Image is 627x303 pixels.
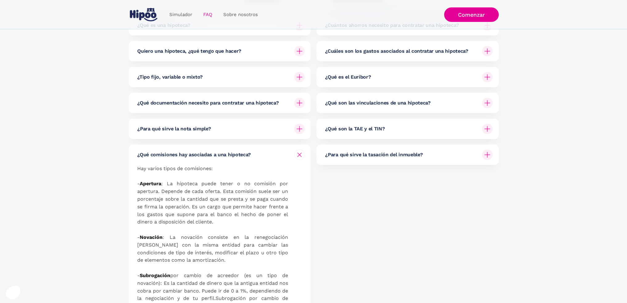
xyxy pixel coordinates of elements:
a: Comenzar [444,7,499,22]
h6: ¿Para qué sirve la tasación del inmueble? [325,151,423,158]
h6: ¿Cuáles son los gastos asociados al contratar una hipoteca? [325,48,468,55]
strong: Subrogación [140,272,170,278]
strong: Apertura [140,181,161,186]
h6: Quiero una hipoteca, ¿qué tengo que hacer? [137,48,241,55]
h6: ¿Qué comisiones hay asociadas a una hipoteca? [137,151,251,158]
h6: ¿Tipo fijo, variable o mixto? [137,74,203,80]
h6: ¿Qué documentación necesito para contratar una hipoteca? [137,100,278,106]
h6: ¿Qué es el Euríbor? [325,74,371,80]
a: FAQ [198,9,218,21]
h6: ¿Qué son las vinculaciones de una hipoteca? [325,100,430,106]
a: home [129,6,159,24]
a: Simulador [164,9,198,21]
h6: ¿Qué son la TAE y el TIN? [325,125,385,132]
h6: ¿Para qué sirve la nota simple? [137,125,211,132]
strong: Novación [140,234,163,240]
a: Sobre nosotros [218,9,263,21]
